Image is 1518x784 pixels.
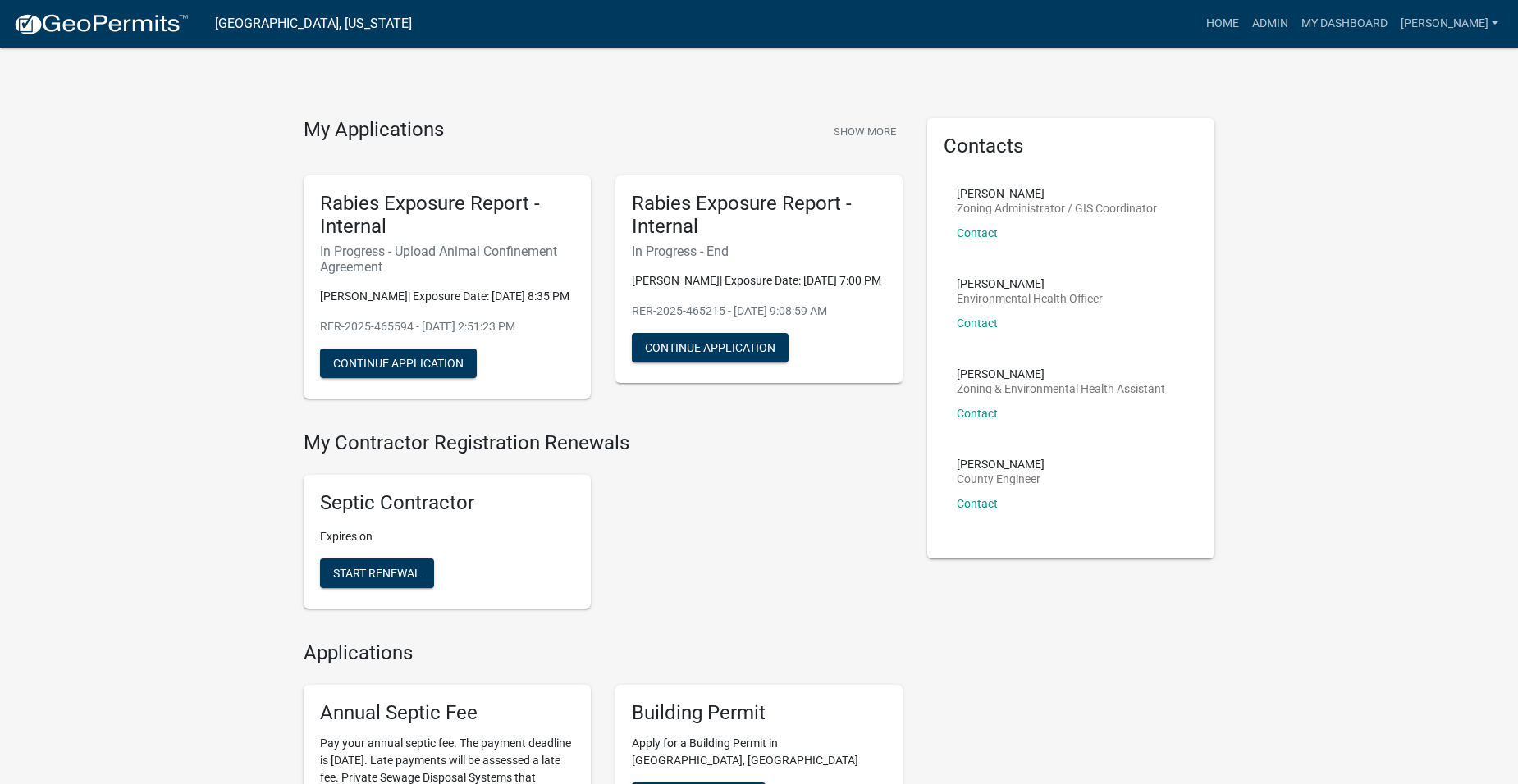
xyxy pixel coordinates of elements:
[304,641,903,665] h4: Applications
[320,349,477,378] button: Continue Application
[1295,8,1394,39] a: My Dashboard
[957,383,1165,394] p: Zoning & Environmental Health Assistant
[304,431,903,455] h4: My Contractor Registration Renewals
[215,10,412,38] a: [GEOGRAPHIC_DATA], [US_STATE]
[957,293,1103,304] p: Environmental Health Officer
[304,118,444,143] h4: My Applications
[1394,8,1505,39] a: [PERSON_NAME]
[957,497,998,510] a: Contact
[632,735,886,769] p: Apply for a Building Permit in [GEOGRAPHIC_DATA], [GEOGRAPHIC_DATA]
[632,272,886,289] p: [PERSON_NAME]| Exposure Date: [DATE] 7:00 PM
[944,134,1198,158] h5: Contacts
[1246,8,1295,39] a: Admin
[957,203,1157,214] p: Zoning Administrator / GIS Coordinator
[320,288,574,305] p: [PERSON_NAME]| Exposure Date: [DATE] 8:35 PM
[320,318,574,335] p: RER-2025-465594 - [DATE] 2:51:23 PM
[1200,8,1246,39] a: Home
[632,333,789,362] button: Continue Application
[957,188,1157,199] p: [PERSON_NAME]
[957,317,998,330] a: Contact
[957,368,1165,380] p: [PERSON_NAME]
[957,278,1103,289] p: [PERSON_NAME]
[320,528,574,545] p: Expires on
[333,567,421,580] span: Start Renewal
[632,192,886,239] h5: Rabies Exposure Report - Internal
[632,701,886,725] h5: Building Permit
[320,491,574,515] h5: Septic Contractor
[304,431,903,622] wm-registration-list-section: My Contractor Registration Renewals
[320,701,574,725] h5: Annual Septic Fee
[957,473,1045,485] p: County Engineer
[320,244,574,275] h6: In Progress - Upload Animal Confinement Agreement
[957,458,1045,470] p: [PERSON_NAME]
[320,192,574,239] h5: Rabies Exposure Report - Internal
[827,118,903,145] button: Show More
[957,407,998,420] a: Contact
[632,244,886,259] h6: In Progress - End
[320,558,434,588] button: Start Renewal
[957,226,998,239] a: Contact
[632,303,886,320] p: RER-2025-465215 - [DATE] 9:08:59 AM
